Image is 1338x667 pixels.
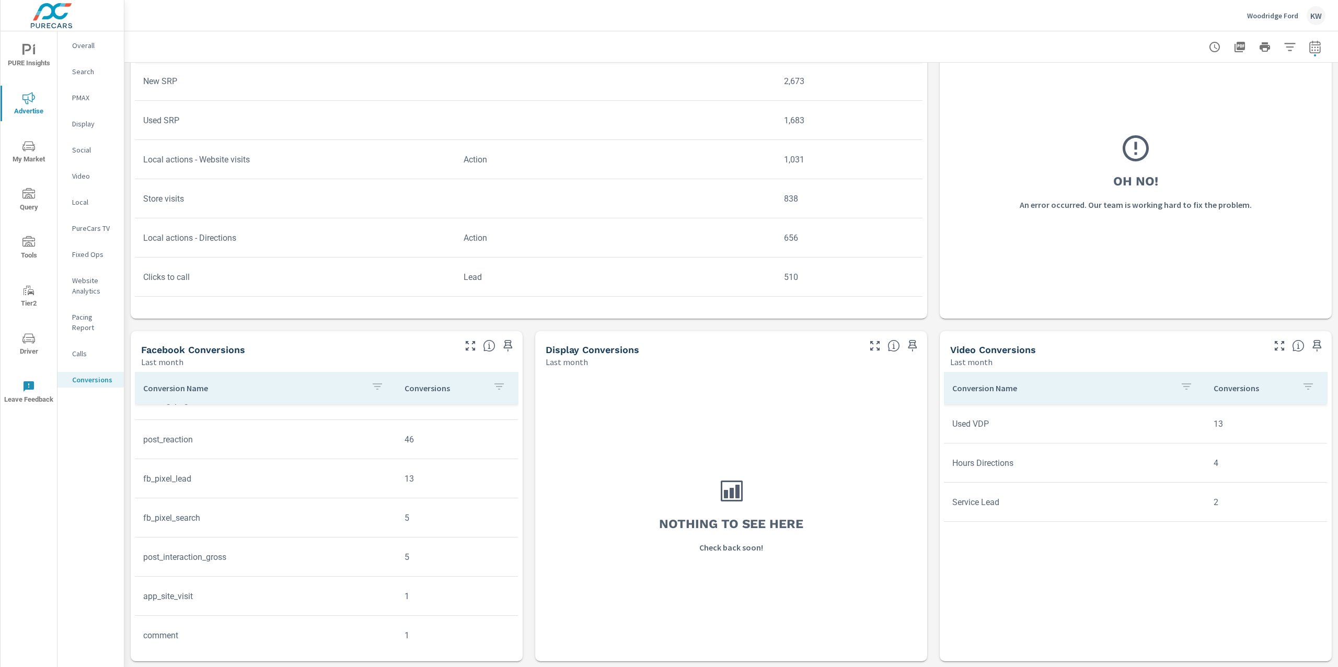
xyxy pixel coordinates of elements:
div: Overall [57,38,124,53]
div: Calls [57,346,124,361]
td: Store visits [135,185,455,212]
td: Action [455,225,776,251]
button: "Export Report to PDF" [1229,37,1250,57]
div: Fixed Ops [57,247,124,262]
p: Conversions [405,383,485,393]
td: Action [455,146,776,173]
p: Overall [72,40,116,51]
td: 656 [776,225,922,251]
td: 13 [396,465,518,492]
span: Leave Feedback [4,380,54,406]
div: Pacing Report [57,309,124,335]
p: Conversion Name [952,383,1172,393]
div: PMAX [57,90,124,106]
td: 1,683 [776,107,922,134]
td: Lead [455,264,776,290]
h3: Oh No! [1113,172,1158,190]
p: Conversions [1214,383,1294,393]
span: Conversions reported by Facebook. [483,340,495,352]
td: post_interaction_gross [135,544,396,570]
span: Save this to your personalized report [500,337,516,354]
p: Woodridge Ford [1247,11,1298,20]
td: fb_pixel_search [135,505,396,531]
div: Search [57,64,124,79]
p: Conversions [72,375,116,385]
button: Make Fullscreen [867,337,883,354]
div: Social [57,142,124,158]
div: nav menu [1,31,57,416]
span: Video Conversions include Actions, Leads and Unmapped Conversions pulled from Video Ads. [1292,340,1305,352]
button: Print Report [1254,37,1275,57]
span: Save this to your personalized report [904,337,921,354]
h3: Nothing to see here [659,515,803,533]
td: Clicks to call [135,264,455,290]
p: Website Analytics [72,275,116,296]
td: fb_pixel_lead [135,465,396,492]
p: Pacing Report [72,312,116,333]
div: KW [1307,6,1325,25]
h5: Facebook Conversions [141,344,245,355]
p: Social [72,145,116,155]
div: Local [57,194,124,210]
span: Tools [4,236,54,262]
p: An error occurred. Our team is working hard to fix the problem. [1020,198,1252,211]
td: comment [135,622,396,649]
td: Local actions - Directions [135,225,455,251]
h5: Display Conversions [546,344,639,355]
p: Last month [950,356,993,368]
td: app_site_visit [135,583,396,610]
button: Apply Filters [1279,37,1300,57]
p: PMAX [72,92,116,103]
button: Make Fullscreen [1271,337,1288,354]
td: 2 [1205,489,1327,516]
div: PureCars TV [57,220,124,236]
td: Local actions - Website visits [135,146,455,173]
td: Hours Directions [944,450,1205,476]
td: Used VDP [944,411,1205,437]
td: 13 [1205,411,1327,437]
div: Display [57,116,124,132]
p: Search [72,66,116,77]
p: PureCars TV [72,223,116,233]
p: Video [72,171,116,181]
h5: Video Conversions [950,344,1036,355]
p: Check back soon! [699,541,763,554]
span: Save this to your personalized report [1309,337,1325,354]
td: 838 [776,185,922,212]
button: Make Fullscreen [462,337,479,354]
td: New SRP [135,68,455,95]
td: 1 [396,583,518,610]
td: 5 [396,505,518,531]
p: Conversion Name [143,383,363,393]
div: Website Analytics [57,273,124,299]
span: Advertise [4,92,54,118]
td: Used SRP [135,107,455,134]
div: Conversions [57,372,124,388]
p: Display [72,119,116,129]
button: Select Date Range [1305,37,1325,57]
span: Display Conversions include Actions, Leads and Unmapped Conversions [887,340,900,352]
div: Video [57,168,124,184]
td: 5 [396,544,518,570]
p: Fixed Ops [72,249,116,260]
span: My Market [4,140,54,166]
td: 510 [776,264,922,290]
span: Driver [4,332,54,358]
td: 1,031 [776,146,922,173]
p: Last month [546,356,588,368]
td: Service Lead [944,489,1205,516]
p: Local [72,197,116,207]
td: 4 [1205,450,1327,476]
td: 2,673 [776,68,922,95]
span: PURE Insights [4,44,54,69]
td: 1 [396,622,518,649]
td: 46 [396,426,518,453]
td: post_reaction [135,426,396,453]
p: Last month [141,356,183,368]
p: Calls [72,348,116,359]
span: Tier2 [4,284,54,310]
span: Query [4,188,54,214]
